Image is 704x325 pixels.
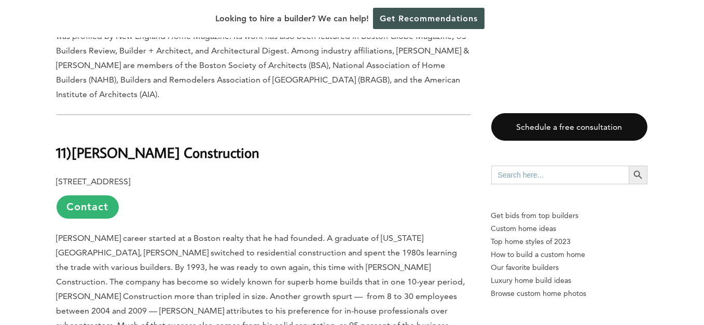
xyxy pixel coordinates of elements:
[57,195,119,219] a: Contact
[491,274,648,287] a: Luxury home build ideas
[57,143,72,161] b: 11)
[57,2,470,99] span: The firm builds throughout [GEOGRAPHIC_DATA], [GEOGRAPHIC_DATA], [GEOGRAPHIC_DATA], [GEOGRAPHIC_D...
[491,222,648,235] a: Custom home ideas
[57,174,471,219] p: [STREET_ADDRESS]
[373,8,485,29] a: Get Recommendations
[491,287,648,300] a: Browse custom home photos
[491,235,648,248] a: Top home styles of 2023
[491,113,648,141] a: Schedule a free consultation
[491,248,648,261] a: How to build a custom home
[491,209,648,222] p: Get bids from top builders
[72,143,260,161] b: [PERSON_NAME] Construction
[632,169,644,181] svg: Search
[491,166,629,184] input: Search here...
[491,261,648,274] a: Our favorite builders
